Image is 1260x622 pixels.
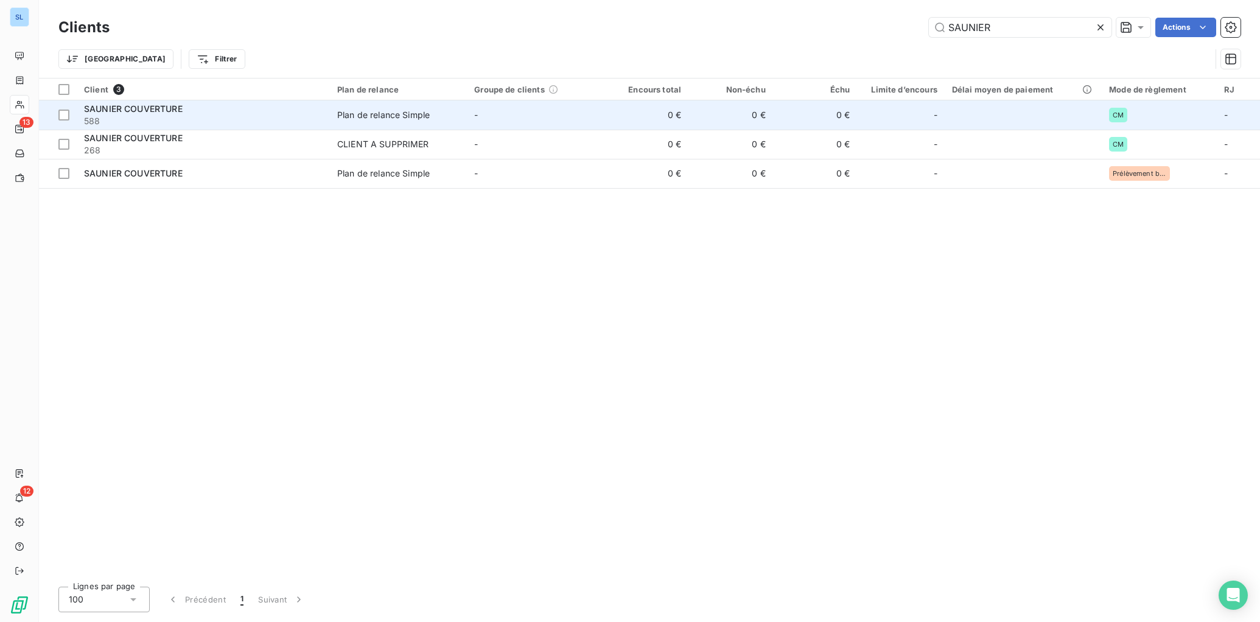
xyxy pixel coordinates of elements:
[780,85,850,94] div: Échu
[1155,18,1216,37] button: Actions
[1113,141,1124,148] span: CM
[934,109,937,121] span: -
[84,133,183,143] span: SAUNIER COUVERTURE
[773,159,858,188] td: 0 €
[10,595,29,615] img: Logo LeanPay
[688,130,773,159] td: 0 €
[10,7,29,27] div: SL
[604,130,689,159] td: 0 €
[604,100,689,130] td: 0 €
[1224,85,1253,94] div: RJ
[1224,110,1228,120] span: -
[1113,170,1166,177] span: Prélèvement bancaire
[1109,85,1209,94] div: Mode de règlement
[934,138,937,150] span: -
[604,159,689,188] td: 0 €
[612,85,682,94] div: Encours total
[84,115,323,127] span: 588
[19,117,33,128] span: 13
[84,103,183,114] span: SAUNIER COUVERTURE
[1224,139,1228,149] span: -
[69,593,83,606] span: 100
[474,110,478,120] span: -
[337,109,430,121] div: Plan de relance Simple
[474,168,478,178] span: -
[240,593,243,606] span: 1
[1113,111,1124,119] span: CM
[929,18,1111,37] input: Rechercher
[1224,168,1228,178] span: -
[58,16,110,38] h3: Clients
[84,144,323,156] span: 268
[20,486,33,497] span: 12
[864,85,937,94] div: Limite d’encours
[337,138,429,150] div: CLIENT A SUPPRIMER
[233,587,251,612] button: 1
[159,587,233,612] button: Précédent
[84,168,183,178] span: SAUNIER COUVERTURE
[474,85,545,94] span: Groupe de clients
[773,100,858,130] td: 0 €
[189,49,245,69] button: Filtrer
[58,49,173,69] button: [GEOGRAPHIC_DATA]
[688,159,773,188] td: 0 €
[474,139,478,149] span: -
[337,85,460,94] div: Plan de relance
[251,587,312,612] button: Suivant
[84,85,108,94] span: Client
[773,130,858,159] td: 0 €
[1219,581,1248,610] div: Open Intercom Messenger
[113,84,124,95] span: 3
[696,85,766,94] div: Non-échu
[688,100,773,130] td: 0 €
[952,85,1094,94] div: Délai moyen de paiement
[337,167,430,180] div: Plan de relance Simple
[934,167,937,180] span: -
